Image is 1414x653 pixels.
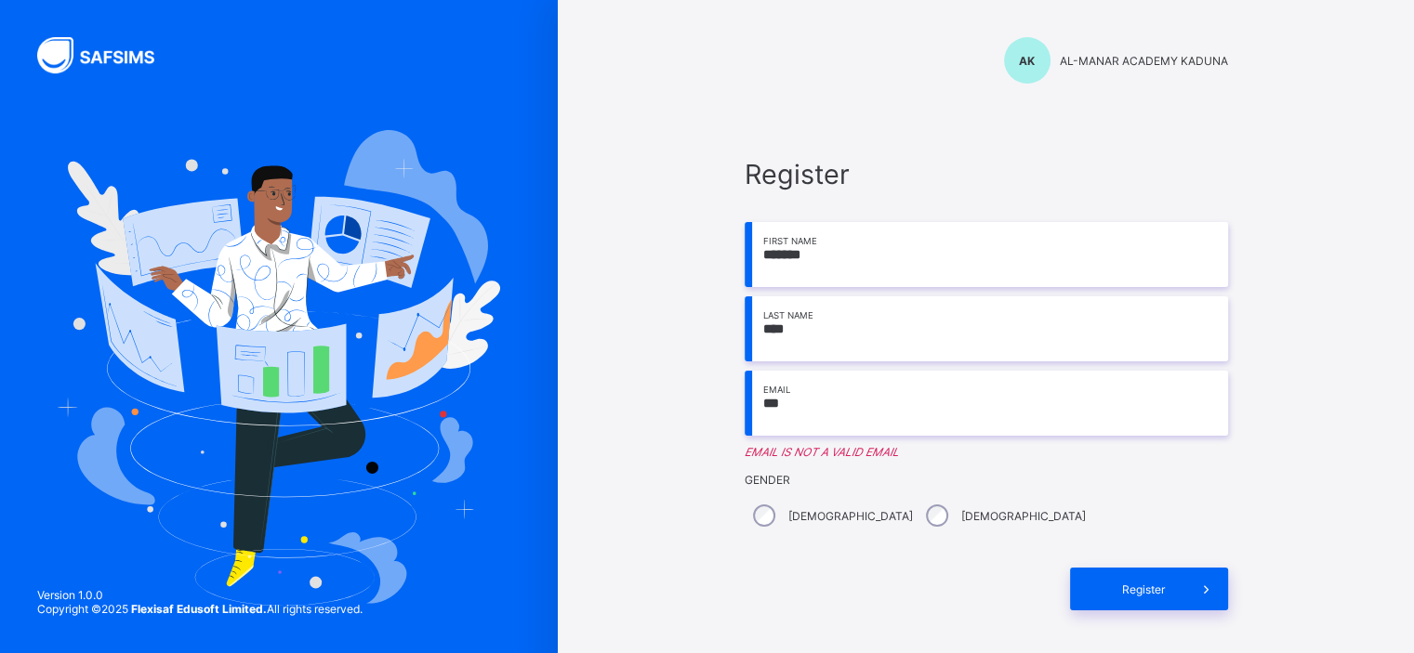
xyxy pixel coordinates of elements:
[37,602,363,616] span: Copyright © 2025 All rights reserved.
[745,445,899,459] span: email is not a valid email
[1103,582,1185,596] span: Register
[745,158,1228,190] span: Register
[58,130,500,606] img: Hero Image
[961,509,1086,523] label: [DEMOGRAPHIC_DATA]
[1060,54,1228,68] span: AL-MANAR ACADEMY KADUNA
[131,602,267,616] strong: Flexisaf Edusoft Limited.
[37,37,177,73] img: SAFSIMS Logo
[788,509,913,523] label: [DEMOGRAPHIC_DATA]
[1019,54,1035,68] span: AK
[745,473,1228,487] span: Gender
[37,588,363,602] span: Version 1.0.0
